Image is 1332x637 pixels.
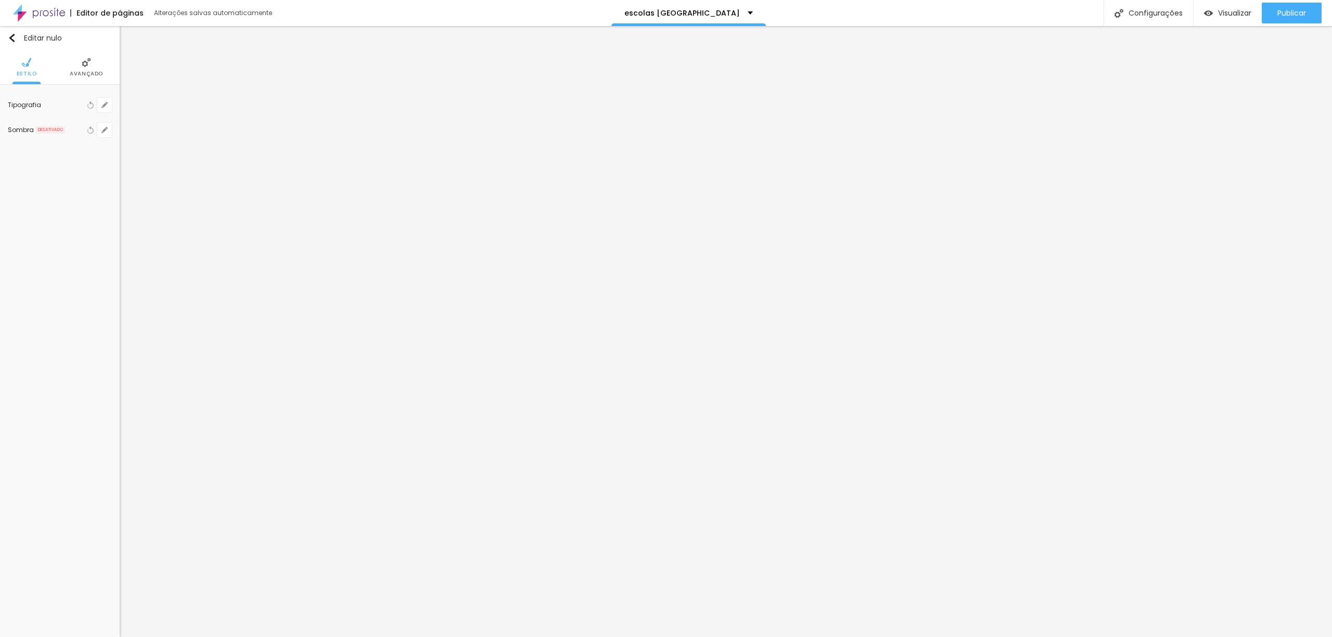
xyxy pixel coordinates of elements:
[120,26,1332,637] iframe: Editor
[8,125,34,134] font: Sombra
[154,8,272,17] font: Alterações salvas automaticamente
[1129,8,1183,18] font: Configurações
[70,70,103,77] font: Avançado
[1277,8,1306,18] font: Publicar
[24,33,62,43] font: Editar nulo
[82,58,91,67] img: Ícone
[1218,8,1251,18] font: Visualizar
[8,100,41,109] font: Tipografia
[22,58,31,67] img: Ícone
[8,34,16,42] img: Ícone
[76,8,144,18] font: Editor de páginas
[17,70,37,77] font: Estilo
[1262,3,1322,23] button: Publicar
[1194,3,1262,23] button: Visualizar
[624,8,740,18] font: escolas [GEOGRAPHIC_DATA]
[1204,9,1213,18] img: view-1.svg
[38,127,63,133] font: DESATIVADO
[1115,9,1123,18] img: Ícone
